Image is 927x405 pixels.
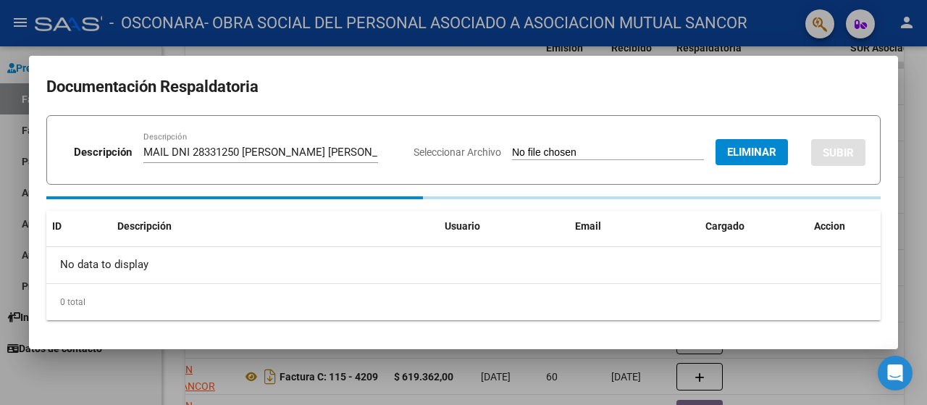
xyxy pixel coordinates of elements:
datatable-header-cell: Accion [808,211,881,242]
span: Eliminar [727,146,776,159]
div: No data to display [46,247,881,283]
button: Eliminar [716,139,788,165]
span: Usuario [445,220,480,232]
div: 0 total [46,284,881,320]
datatable-header-cell: Email [569,211,700,242]
span: Accion [814,220,845,232]
h2: Documentación Respaldatoria [46,73,881,101]
button: SUBIR [811,139,865,166]
span: ID [52,220,62,232]
datatable-header-cell: ID [46,211,112,242]
span: SUBIR [823,146,854,159]
p: Descripción [74,144,132,161]
span: Email [575,220,601,232]
span: Cargado [705,220,744,232]
datatable-header-cell: Descripción [112,211,439,242]
span: Descripción [117,220,172,232]
datatable-header-cell: Usuario [439,211,569,242]
div: Open Intercom Messenger [878,356,913,391]
span: Seleccionar Archivo [414,146,501,158]
datatable-header-cell: Cargado [700,211,808,242]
